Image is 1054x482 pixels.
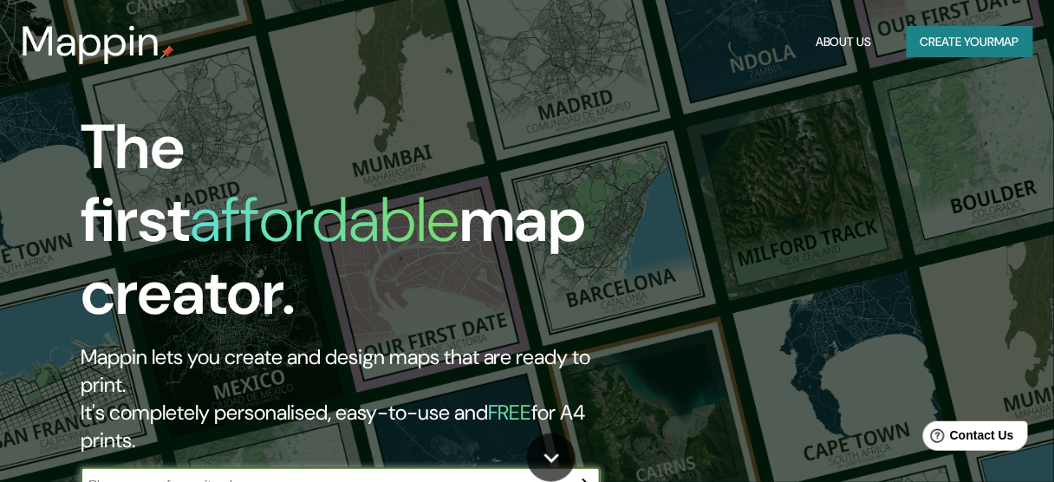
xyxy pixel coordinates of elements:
h5: FREE [488,399,532,426]
button: About Us [809,26,879,58]
h2: Mappin lets you create and design maps that are ready to print. It's completely personalised, eas... [81,343,608,454]
h1: affordable [190,179,459,260]
img: mappin-pin [160,45,174,59]
h1: The first map creator. [81,111,608,343]
h3: Mappin [21,17,160,66]
button: Create yourmap [907,26,1033,58]
iframe: Help widget launcher [900,414,1035,463]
